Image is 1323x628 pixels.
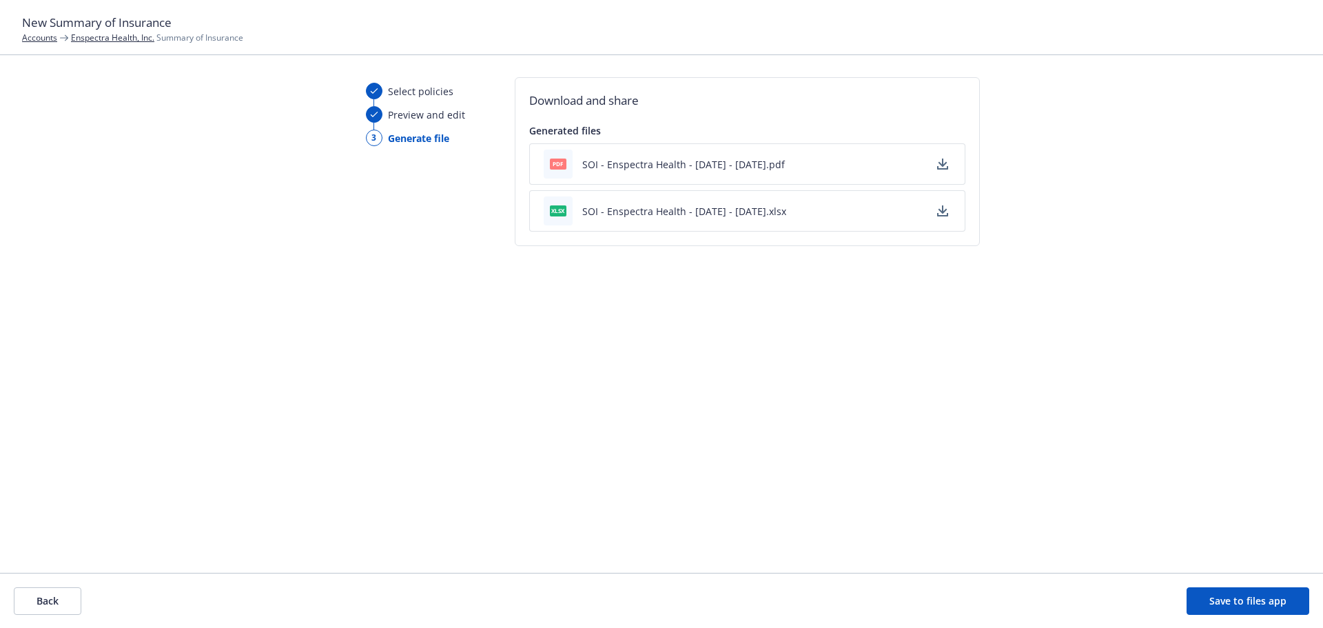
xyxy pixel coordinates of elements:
a: Enspectra Health, Inc. [71,32,154,43]
button: SOI - Enspectra Health - [DATE] - [DATE].xlsx [582,204,786,219]
span: xlsx [550,205,566,216]
span: Summary of Insurance [71,32,243,43]
div: 3 [366,130,382,146]
a: Accounts [22,32,57,43]
span: Generated files [529,124,601,137]
span: pdf [550,159,566,169]
span: Generate file [388,131,449,145]
button: Back [14,587,81,615]
span: Preview and edit [388,108,465,122]
button: Save to files app [1187,587,1309,615]
h2: Download and share [529,92,965,110]
button: SOI - Enspectra Health - [DATE] - [DATE].pdf [582,157,785,172]
h1: New Summary of Insurance [22,14,1301,32]
span: Select policies [388,84,453,99]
